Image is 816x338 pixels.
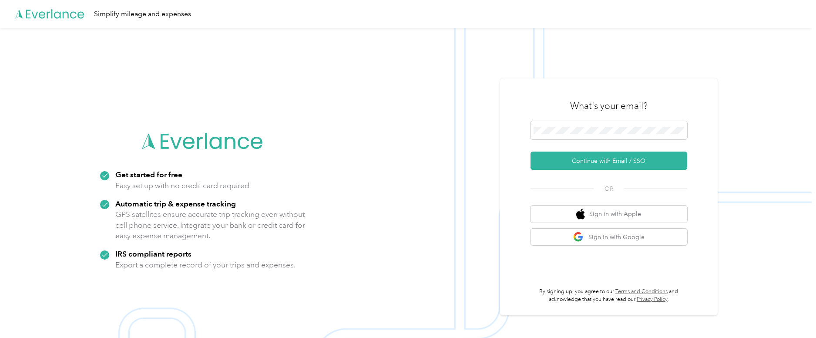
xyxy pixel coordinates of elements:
[94,9,191,20] div: Simplify mileage and expenses
[615,288,668,295] a: Terms and Conditions
[531,229,687,246] button: google logoSign in with Google
[594,184,624,193] span: OR
[531,152,687,170] button: Continue with Email / SSO
[115,199,236,208] strong: Automatic trip & expense tracking
[115,249,191,258] strong: IRS compliant reports
[637,296,668,303] a: Privacy Policy
[570,100,648,112] h3: What's your email?
[531,206,687,223] button: apple logoSign in with Apple
[115,260,296,270] p: Export a complete record of your trips and expenses.
[531,288,687,303] p: By signing up, you agree to our and acknowledge that you have read our .
[115,180,249,191] p: Easy set up with no credit card required
[573,232,584,243] img: google logo
[576,209,585,220] img: apple logo
[115,170,182,179] strong: Get started for free
[115,209,306,241] p: GPS satellites ensure accurate trip tracking even without cell phone service. Integrate your bank...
